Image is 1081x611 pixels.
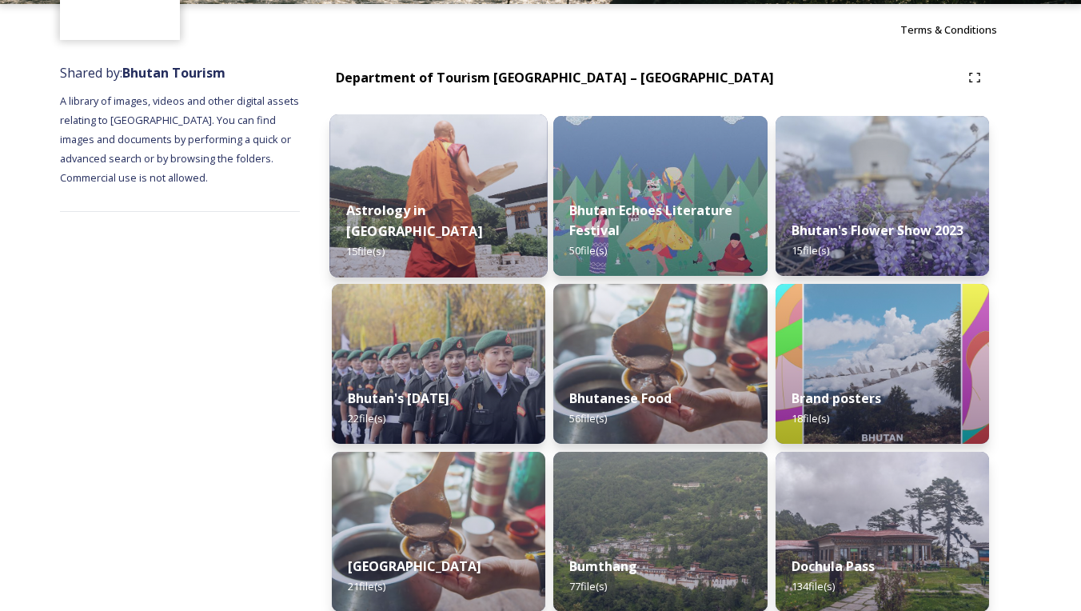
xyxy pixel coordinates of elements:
[792,243,829,258] span: 15 file(s)
[553,116,767,276] img: Bhutan%2520Echoes7.jpg
[348,411,385,425] span: 22 file(s)
[776,284,989,444] img: Bhutan_Believe_800_1000_4.jpg
[776,116,989,276] img: Bhutan%2520Flower%2520Show2.jpg
[792,579,835,593] span: 134 file(s)
[569,389,672,407] strong: Bhutanese Food
[569,411,607,425] span: 56 file(s)
[336,69,774,86] strong: Department of Tourism [GEOGRAPHIC_DATA] – [GEOGRAPHIC_DATA]
[900,22,997,37] span: Terms & Conditions
[348,557,481,575] strong: [GEOGRAPHIC_DATA]
[348,579,385,593] span: 21 file(s)
[122,64,225,82] strong: Bhutan Tourism
[329,114,548,278] img: _SCH1465.jpg
[792,389,881,407] strong: Brand posters
[792,557,875,575] strong: Dochula Pass
[60,64,225,82] span: Shared by:
[792,411,829,425] span: 18 file(s)
[60,94,301,185] span: A library of images, videos and other digital assets relating to [GEOGRAPHIC_DATA]. You can find ...
[569,579,607,593] span: 77 file(s)
[346,202,482,240] strong: Astrology in [GEOGRAPHIC_DATA]
[569,557,637,575] strong: Bumthang
[332,284,545,444] img: Bhutan%2520National%2520Day10.jpg
[569,202,732,239] strong: Bhutan Echoes Literature Festival
[346,244,385,258] span: 15 file(s)
[553,284,767,444] img: Bumdeling%2520090723%2520by%2520Amp%2520Sripimanwat-4.jpg
[569,243,607,258] span: 50 file(s)
[900,20,1021,39] a: Terms & Conditions
[792,222,963,239] strong: Bhutan's Flower Show 2023
[348,389,449,407] strong: Bhutan's [DATE]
